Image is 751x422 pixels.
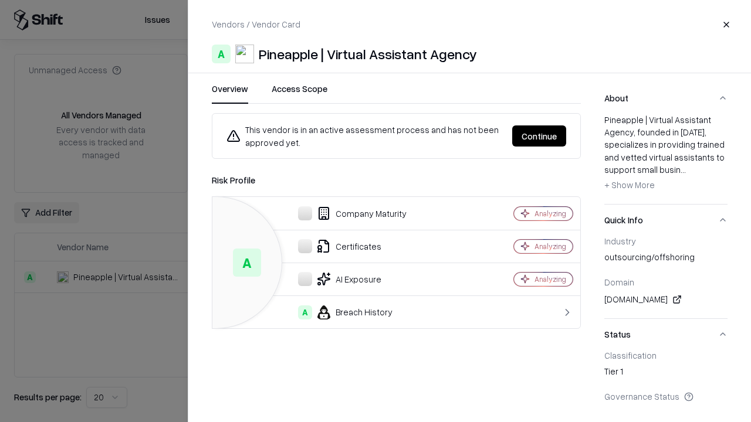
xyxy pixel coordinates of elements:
div: A [212,45,231,63]
div: About [604,114,728,204]
button: Quick Info [604,205,728,236]
span: ... [681,164,686,175]
div: Governance Status [604,391,728,401]
div: This vendor is in an active assessment process and has not been approved yet. [226,123,503,149]
div: Breach History [222,305,473,319]
div: Pineapple | Virtual Assistant Agency [259,45,477,63]
div: Domain [604,277,728,287]
div: A [298,305,312,319]
button: Continue [512,125,566,147]
button: About [604,83,728,114]
button: Access Scope [272,83,327,104]
div: A [233,249,261,277]
div: Analyzing [535,241,566,251]
div: Tier 1 [604,365,728,382]
div: Risk Profile [212,173,581,187]
img: Pineapple | Virtual Assistant Agency [235,45,254,63]
div: outsourcing/offshoring [604,251,728,267]
div: [DOMAIN_NAME] [604,292,728,307]
p: Vendors / Vendor Card [212,18,300,30]
div: Company Maturity [222,206,473,220]
div: AI Exposure [222,272,473,286]
button: Status [604,319,728,350]
div: Certificates [222,239,473,253]
span: + Show More [604,179,655,190]
div: Analyzing [535,274,566,284]
button: + Show More [604,176,655,195]
div: Analyzing [535,209,566,219]
div: Classification [604,350,728,360]
button: Overview [212,83,248,104]
div: Quick Info [604,236,728,318]
div: Pineapple | Virtual Assistant Agency, founded in [DATE], specializes in providing trained and vet... [604,114,728,195]
div: Industry [604,236,728,246]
